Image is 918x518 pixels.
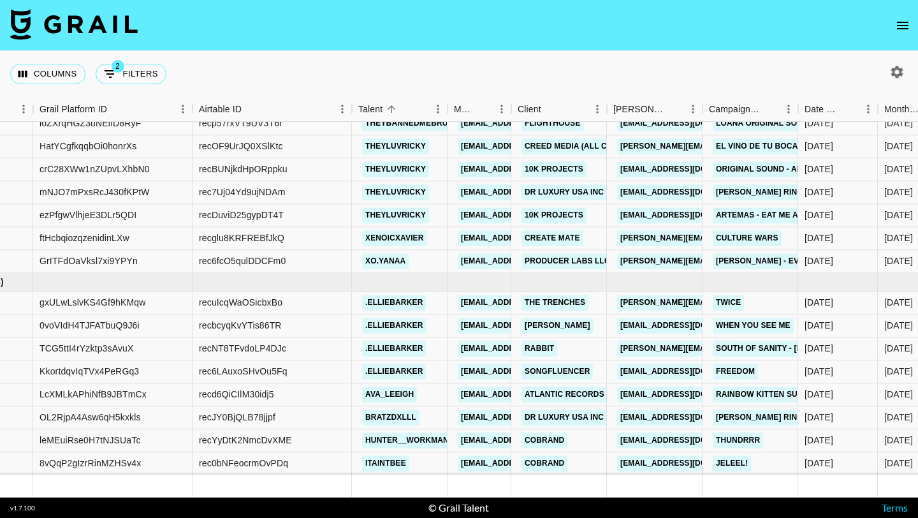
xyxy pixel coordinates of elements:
[521,410,607,426] a: DR LUXURY USA INC
[458,207,601,223] a: [EMAIL_ADDRESS][DOMAIN_NAME]
[805,117,833,130] div: 8/15/2025
[713,455,751,471] a: jeleel!
[199,97,242,122] div: Airtable ID
[14,100,33,119] button: Menu
[521,138,654,154] a: Creed Media (All Campaigns)
[884,343,913,355] div: Sep '25
[362,433,452,448] a: hunter__workman
[199,343,286,355] div: recNT8TFvdoLP4DJc
[448,97,511,122] div: Manager
[199,232,284,245] div: recglu8KRFREBfJkQ
[458,410,601,426] a: [EMAIL_ADDRESS][DOMAIN_NAME]
[805,255,833,268] div: 8/6/2025
[617,184,760,200] a: [EMAIL_ADDRESS][DOMAIN_NAME]
[798,97,878,122] div: Date Created
[884,117,913,130] div: Aug '25
[40,320,140,332] div: 0voVIdH4TJFATbuQ9J6i
[617,115,760,131] a: [EMAIL_ADDRESS][DOMAIN_NAME]
[458,341,601,357] a: [EMAIL_ADDRESS][DOMAIN_NAME]
[521,230,583,246] a: Create Mate
[458,161,601,177] a: [EMAIL_ADDRESS][DOMAIN_NAME]
[458,295,601,311] a: [EMAIL_ADDRESS][DOMAIN_NAME]
[713,115,817,131] a: Loana Original Sound
[362,115,473,131] a: theybannedmebrudder
[40,232,129,245] div: ftHcbqiozqzenidinLXw
[617,161,760,177] a: [EMAIL_ADDRESS][DOMAIN_NAME]
[521,433,567,448] a: Cobrand
[362,318,426,334] a: .elliebarker
[805,232,833,245] div: 8/17/2025
[884,297,913,309] div: Sep '25
[613,97,666,122] div: [PERSON_NAME]
[193,97,352,122] div: Airtable ID
[890,13,915,38] button: open drawer
[458,364,601,380] a: [EMAIL_ADDRESS][DOMAIN_NAME]
[382,100,400,118] button: Sort
[362,341,426,357] a: .elliebarker
[40,434,141,447] div: leMEuiRse0H7tNJSUaTc
[713,387,871,403] a: Rainbow Kitten Surprise - Tropics
[617,410,760,426] a: [EMAIL_ADDRESS][DOMAIN_NAME]
[199,320,282,332] div: recbcyqKvYTis86TR
[521,161,586,177] a: 10k Projects
[458,318,601,334] a: [EMAIL_ADDRESS][DOMAIN_NAME]
[521,253,613,269] a: Producer Labs LLC
[428,100,448,119] button: Menu
[709,97,761,122] div: Campaign (Type)
[40,209,136,222] div: ezPfgwVlhjeE3DLr5QDI
[713,184,869,200] a: [PERSON_NAME] RING THEYLUVRICKY
[884,140,913,153] div: Aug '25
[713,253,836,269] a: [PERSON_NAME] - everytime
[713,318,794,334] a: When you See Me
[107,100,125,118] button: Sort
[713,433,763,448] a: THUNDRRR
[518,97,541,122] div: Client
[458,115,601,131] a: [EMAIL_ADDRESS][DOMAIN_NAME]
[713,161,856,177] a: original sound - artemascore
[474,100,492,118] button: Sort
[617,318,760,334] a: [EMAIL_ADDRESS][DOMAIN_NAME]
[805,209,833,222] div: 8/25/2025
[362,364,426,380] a: .elliebarker
[199,366,288,378] div: rec6LAuxoSHvOu5Fq
[362,207,429,223] a: theyluvricky
[779,100,798,119] button: Menu
[199,457,288,470] div: rec0bNFeocrmOvPDq
[841,100,859,118] button: Sort
[805,186,833,199] div: 8/19/2025
[884,320,913,332] div: Sep '25
[588,100,607,119] button: Menu
[617,295,825,311] a: [PERSON_NAME][EMAIL_ADDRESS][DOMAIN_NAME]
[458,184,601,200] a: [EMAIL_ADDRESS][DOMAIN_NAME]
[10,64,85,84] button: Select columns
[362,184,429,200] a: theyluvricky
[199,186,286,199] div: rec7Uj04Yd9ujNDAm
[521,341,557,357] a: Rabbit
[805,366,833,378] div: 9/2/2025
[805,343,833,355] div: 9/2/2025
[617,138,825,154] a: [PERSON_NAME][EMAIL_ADDRESS][DOMAIN_NAME]
[521,184,607,200] a: DR LUXURY USA INC
[683,100,703,119] button: Menu
[805,434,833,447] div: 9/3/2025
[884,163,913,176] div: Aug '25
[607,97,703,122] div: Booker
[173,100,193,119] button: Menu
[40,255,138,268] div: GrITFdOaVksl7xi9YPYn
[40,411,141,424] div: OL2RjpA4Asw6qH5kxkls
[458,455,601,471] a: [EMAIL_ADDRESS][DOMAIN_NAME]
[199,434,292,447] div: recYyDtK2NmcDvXME
[96,64,166,84] button: Show filters
[362,295,426,311] a: .elliebarker
[521,387,620,403] a: Atlantic Records US
[521,364,593,380] a: Songfluencer
[617,387,760,403] a: [EMAIL_ADDRESS][DOMAIN_NAME]
[521,115,584,131] a: Flighthouse
[884,411,913,424] div: Sep '25
[666,100,683,118] button: Sort
[458,433,601,448] a: [EMAIL_ADDRESS][DOMAIN_NAME]
[362,230,427,246] a: xenoicxavier
[362,253,409,269] a: xo.yanaa
[40,117,141,130] div: loZXrqHGZ3uNElID8RyF
[703,97,798,122] div: Campaign (Type)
